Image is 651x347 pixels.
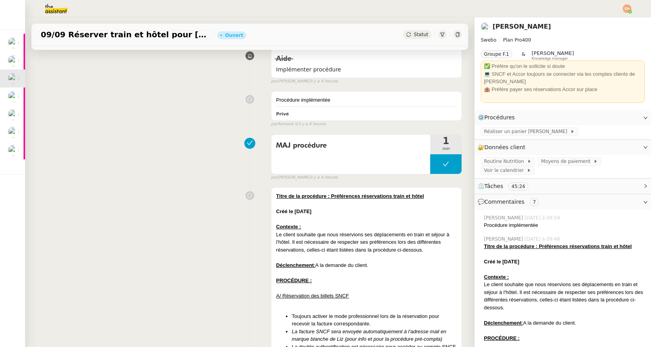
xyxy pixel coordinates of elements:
div: ⚙️Procédures [475,110,651,125]
span: Aide [276,55,291,62]
span: [PERSON_NAME] [484,236,525,243]
small: [PERSON_NAME] [271,174,338,181]
img: users%2FtFhOaBya8rNVU5KG7br7ns1BCvi2%2Favatar%2Faa8c47da-ee6c-4101-9e7d-730f2e64f978 [8,37,19,48]
span: par [271,174,278,181]
span: min [430,146,462,152]
span: Commentaires [484,199,524,205]
span: Tâches [484,183,503,189]
div: 🏨 Préfère payer ses réservations Accor sur place [484,86,642,93]
nz-tag: 45:24 [508,183,528,190]
div: Ouvert [225,33,243,38]
span: MAJ procédure [276,140,426,152]
em: La facture SNCF sera envoyée automatiquement à l'adresse mail en marque blanche de Liz (pour info... [292,329,446,342]
span: Plan Pro [503,37,522,43]
span: ⚙️ [478,113,518,122]
div: ✅ Préfère qu'on le sollicite si doute [484,62,642,70]
div: A la demande du client. [276,261,457,269]
u: Déclenchement [484,320,522,326]
u: Contexte : [484,274,509,280]
small: [PERSON_NAME] [271,78,338,85]
div: 🔐Données client [475,140,651,155]
span: 400 [522,37,531,43]
div: ⏲️Tâches 45:24 [475,179,651,194]
u: Contexte : [276,224,301,230]
img: users%2FtFhOaBya8rNVU5KG7br7ns1BCvi2%2Favatar%2Faa8c47da-ee6c-4101-9e7d-730f2e64f978 [8,127,19,138]
span: Procédures [484,114,515,121]
strong: Créé le [DATE] [276,208,311,214]
u: : [522,320,523,326]
span: ⏲️ [478,183,535,189]
li: Toujours activer le mode professionnel lors de la réservation pour recevoir la facture correspond... [292,312,457,328]
span: Moyens de paiement [541,157,593,165]
span: [DATE] à 09:48 [525,236,562,243]
span: [PERSON_NAME] [532,50,574,56]
strong: Créé le [DATE] [484,259,519,265]
div: Le client souhaite que nous réservions ses déplacements en train et séjour à l'hôtel. Il est néce... [484,281,645,311]
a: [PERSON_NAME] [493,23,551,30]
nz-tag: 7 [530,198,539,206]
span: Réaliser un panier [PERSON_NAME] [484,128,570,135]
span: Données client [484,144,526,150]
span: Voir le calendrier [484,166,527,174]
nz-tag: Groupe F.1 [481,50,512,58]
img: svg [623,4,631,13]
u: PROCÉDURE : [484,335,520,341]
img: users%2F8F3ae0CdRNRxLT9M8DTLuFZT1wq1%2Favatar%2F8d3ba6ea-8103-41c2-84d4-2a4cca0cf040 [481,22,489,31]
span: il y a 4 heures [298,121,326,128]
u: : [314,262,315,268]
span: Knowledge manager [532,57,568,61]
span: par [271,78,278,85]
app-user-label: Knowledge manager [532,50,574,60]
b: Privé [276,111,289,117]
div: 💻 SNCF et Accor toujours se connecter via les comptes clients de [PERSON_NAME] [484,70,642,86]
span: Routine Nutrition [484,157,527,165]
img: users%2Fjeuj7FhI7bYLyCU6UIN9LElSS4x1%2Favatar%2F1678820456145.jpeg [8,109,19,120]
span: il y a 4 heures [310,174,338,181]
u: Déclenchement [276,262,314,268]
span: Swebo [481,37,496,43]
u: PROCÉDURE : [276,278,312,283]
span: & [522,50,525,60]
div: 💬Commentaires 7 [475,194,651,210]
span: Implémenter procédure [276,65,457,74]
img: users%2F8F3ae0CdRNRxLT9M8DTLuFZT1wq1%2Favatar%2F8d3ba6ea-8103-41c2-84d4-2a4cca0cf040 [8,73,19,84]
div: Procédure implémentée [484,221,645,229]
span: 1 [430,136,462,146]
span: [DATE] à 09:59 [525,214,562,221]
img: users%2FtFhOaBya8rNVU5KG7br7ns1BCvi2%2Favatar%2Faa8c47da-ee6c-4101-9e7d-730f2e64f978 [8,55,19,66]
img: users%2F0v3yA2ZOZBYwPN7V38GNVTYjOQj1%2Favatar%2Fa58eb41e-cbb7-4128-9131-87038ae72dcb [8,145,19,156]
span: 🔐 [478,143,529,152]
span: il y a 4 heures [310,78,338,85]
div: Procédure implémentée [276,96,457,104]
u: Titre de la procédure : Préférences réservations train et hôtel [484,243,632,249]
span: 💬 [478,199,542,205]
img: users%2Fjeuj7FhI7bYLyCU6UIN9LElSS4x1%2Favatar%2F1678820456145.jpeg [8,91,19,102]
span: 09/09 Réserver train et hôtel pour [GEOGRAPHIC_DATA] [41,31,211,38]
div: Le client souhaite que nous réservions ses déplacements en train et séjour à l'hôtel. Il est néce... [276,231,457,254]
span: Statut [414,32,428,37]
u: A/ Réservation des billets SNCF [276,293,349,299]
u: Titre de la procédure : Préférences réservations train et hôtel [276,193,424,199]
small: Romane V. [271,121,326,128]
span: par [271,121,278,128]
div: A la demande du client. [484,319,645,327]
span: [PERSON_NAME] [484,214,525,221]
